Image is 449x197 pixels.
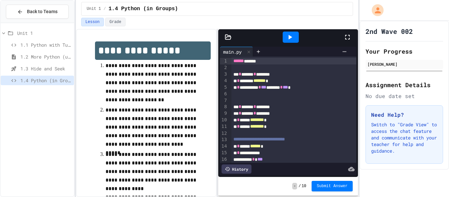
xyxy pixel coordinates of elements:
[220,78,228,84] div: 4
[220,71,228,78] div: 3
[104,6,106,12] span: /
[371,121,437,154] p: Switch to "Grade View" to access the chat feature and communicate with your teacher for help and ...
[220,117,228,123] div: 10
[222,164,251,174] div: History
[301,184,306,189] span: 10
[27,8,58,15] span: Back to Teams
[105,18,126,26] button: Grade
[220,58,228,64] div: 1
[20,53,71,60] span: 1.2 More Python (using Turtle)
[17,30,71,37] span: Unit 1
[220,123,228,130] div: 11
[220,84,228,91] div: 5
[365,3,385,18] div: My Account
[220,130,228,137] div: 12
[366,92,443,100] div: No due date set
[220,47,253,57] div: main.py
[366,47,443,56] h2: Your Progress
[220,150,228,156] div: 15
[87,6,101,12] span: Unit 1
[312,181,353,191] button: Submit Answer
[366,27,413,36] h1: 2nd Wave 002
[108,5,178,13] span: 1.4 Python (in Groups)
[220,64,228,71] div: 2
[220,110,228,117] div: 9
[317,184,348,189] span: Submit Answer
[371,111,437,119] h3: Need Help?
[6,5,69,19] button: Back to Teams
[366,80,443,89] h2: Assignment Details
[367,61,441,67] div: [PERSON_NAME]
[20,77,71,84] span: 1.4 Python (in Groups)
[81,18,104,26] button: Lesson
[220,136,228,143] div: 13
[20,65,71,72] span: 1.3 Hide and Seek
[220,143,228,150] div: 14
[220,104,228,110] div: 8
[220,91,228,97] div: 6
[298,184,301,189] span: /
[220,97,228,104] div: 7
[292,183,297,189] span: -
[220,156,228,163] div: 16
[20,41,71,48] span: 1.1 Python with Turtle
[220,48,245,55] div: main.py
